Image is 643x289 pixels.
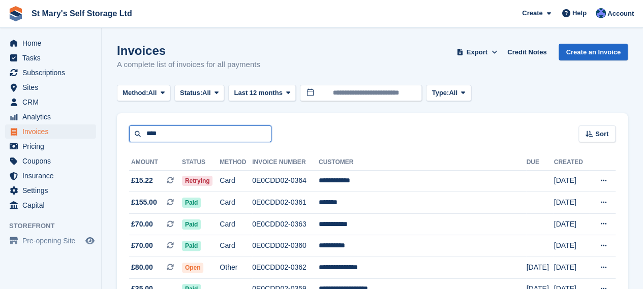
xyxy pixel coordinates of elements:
a: menu [5,183,96,198]
span: £70.00 [131,240,153,251]
p: A complete list of invoices for all payments [117,59,260,71]
th: Method [220,154,252,171]
td: [DATE] [554,257,589,279]
a: menu [5,198,96,212]
a: Credit Notes [503,44,550,60]
td: Card [220,192,252,214]
td: Card [220,170,252,192]
span: Sort [595,129,608,139]
span: Invoices [22,124,83,139]
td: 0E0CDD02-0364 [252,170,319,192]
span: Pre-opening Site [22,234,83,248]
td: 0E0CDD02-0360 [252,235,319,257]
th: Due [526,154,554,171]
span: Home [22,36,83,50]
a: menu [5,154,96,168]
td: 0E0CDD02-0361 [252,192,319,214]
td: 0E0CDD02-0363 [252,213,319,235]
span: Open [182,263,204,273]
th: Created [554,154,589,171]
td: [DATE] [554,170,589,192]
a: menu [5,80,96,94]
span: Pricing [22,139,83,153]
span: £70.00 [131,219,153,230]
span: Export [467,47,487,57]
button: Method: All [117,85,170,102]
span: Method: [123,88,148,98]
a: menu [5,124,96,139]
span: Paid [182,219,201,230]
span: All [202,88,211,98]
span: Sites [22,80,83,94]
td: 0E0CDD02-0362 [252,257,319,279]
td: [DATE] [554,213,589,235]
button: Last 12 months [228,85,296,102]
a: menu [5,110,96,124]
td: Card [220,235,252,257]
span: Storefront [9,221,101,231]
span: Subscriptions [22,66,83,80]
button: Type: All [426,85,471,102]
a: Create an Invoice [559,44,628,60]
a: Preview store [84,235,96,247]
img: stora-icon-8386f47178a22dfd0bd8f6a31ec36ba5ce8667c1dd55bd0f319d3a0aa187defe.svg [8,6,23,21]
td: [DATE] [526,257,554,279]
span: Insurance [22,169,83,183]
button: Export [454,44,499,60]
span: Paid [182,198,201,208]
h1: Invoices [117,44,260,57]
a: St Mary's Self Storage Ltd [27,5,136,22]
span: £80.00 [131,262,153,273]
span: Analytics [22,110,83,124]
span: £155.00 [131,197,157,208]
a: menu [5,234,96,248]
td: [DATE] [554,235,589,257]
img: Matthew Keenan [596,8,606,18]
span: Capital [22,198,83,212]
span: Type: [432,88,449,98]
th: Status [182,154,220,171]
th: Invoice Number [252,154,319,171]
span: Tasks [22,51,83,65]
a: menu [5,36,96,50]
span: Status: [180,88,202,98]
span: Account [607,9,634,19]
span: All [449,88,457,98]
span: All [148,88,157,98]
span: Coupons [22,154,83,168]
a: menu [5,95,96,109]
a: menu [5,66,96,80]
span: Create [522,8,542,18]
th: Amount [129,154,182,171]
span: Paid [182,241,201,251]
th: Customer [319,154,527,171]
span: Retrying [182,176,213,186]
a: menu [5,139,96,153]
span: £15.22 [131,175,153,186]
span: Last 12 months [234,88,282,98]
td: Card [220,213,252,235]
button: Status: All [174,85,224,102]
a: menu [5,51,96,65]
span: Settings [22,183,83,198]
span: CRM [22,95,83,109]
td: Other [220,257,252,279]
a: menu [5,169,96,183]
td: [DATE] [554,192,589,214]
span: Help [572,8,587,18]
